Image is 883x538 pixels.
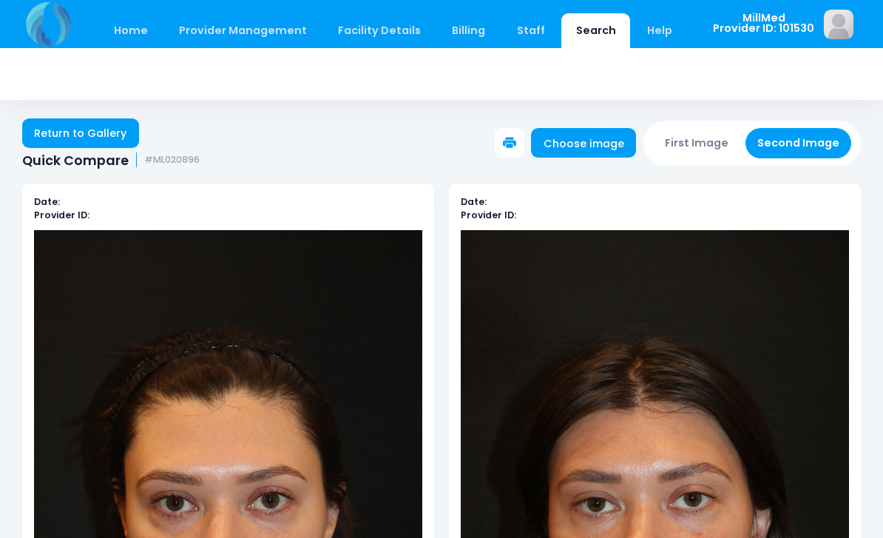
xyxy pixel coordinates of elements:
a: Search [561,13,630,48]
a: Choose image [531,128,636,158]
span: MillMed Provider ID: 101530 [713,13,814,34]
img: image [824,10,853,39]
button: First Image [653,128,741,158]
button: Second Image [745,128,852,158]
a: Help [633,13,687,48]
b: Date: [461,195,487,208]
b: Provider ID: [34,209,89,221]
a: Facility Details [324,13,436,48]
span: Quick Compare [22,152,129,168]
a: Billing [438,13,500,48]
small: #ML020896 [144,155,200,166]
b: Date: [34,195,60,208]
a: Provider Management [164,13,321,48]
a: Home [99,13,162,48]
a: Return to Gallery [22,118,139,148]
a: Staff [502,13,559,48]
b: Provider ID: [461,209,516,221]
